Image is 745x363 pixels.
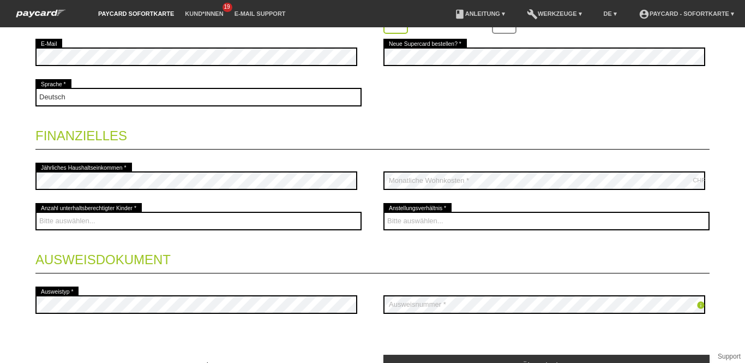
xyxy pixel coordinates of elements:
a: Kund*innen [179,10,229,17]
span: 19 [223,3,232,12]
a: bookAnleitung ▾ [449,10,510,17]
legend: Ausweisdokument [35,241,710,273]
a: DE ▾ [598,10,622,17]
a: info [696,302,705,311]
img: paycard Sofortkarte [11,8,71,19]
a: paycard Sofortkarte [11,13,71,21]
a: buildWerkzeuge ▾ [521,10,587,17]
a: Support [718,353,741,360]
i: book [454,9,465,20]
a: account_circlepaycard - Sofortkarte ▾ [633,10,740,17]
div: CHF [693,177,705,183]
a: paycard Sofortkarte [93,10,179,17]
i: info [696,301,705,310]
i: account_circle [639,9,650,20]
a: E-Mail Support [229,10,291,17]
i: build [527,9,538,20]
legend: Finanzielles [35,117,710,150]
